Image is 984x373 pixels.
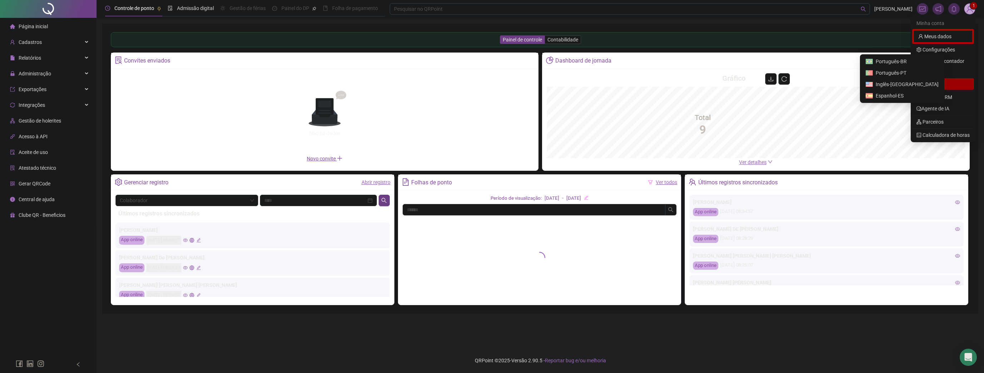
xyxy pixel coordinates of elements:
span: search [668,207,674,213]
span: Aceite de uso [19,149,48,155]
a: calculator Calculadora de horas [916,132,970,138]
span: facebook [16,360,23,367]
div: App online [693,208,718,216]
span: reload [781,76,787,82]
div: Minha conta [912,18,974,29]
a: setting Configurações [916,47,955,53]
footer: QRPoint © 2025 - 2.90.5 - [97,348,984,373]
span: Relatórios [19,55,41,61]
span: sun [220,6,225,11]
span: edit [196,265,201,270]
span: notification [935,6,941,12]
div: [PERSON_NAME] [119,226,386,234]
span: eye [183,265,188,270]
span: linkedin [26,360,34,367]
span: Contabilidade [547,37,578,43]
div: App online [119,263,144,272]
span: eye [955,280,960,285]
span: book [323,6,328,11]
span: loading [532,250,547,265]
div: Últimos registros sincronizados [118,209,387,218]
span: clock-circle [105,6,110,11]
span: api [10,134,15,139]
span: download [768,76,774,82]
span: pushpin [157,6,161,11]
span: Ver detalhes [739,159,767,165]
span: qrcode [10,181,15,186]
span: instagram [37,360,44,367]
a: user Meus dados [918,34,951,39]
img: xlo580kMhsTNY0UcEmvtzKMa9I11uU+4xZvzOG+O3TQl8Y113j5gd33CrMmwxSZ2SajFMnCDIeLYb7AsR4OYQjc4rBHzYRvsk... [866,81,873,88]
span: Português-BR [876,58,939,65]
img: 94382 [964,4,975,14]
span: file-done [168,6,173,11]
span: Painel de controle [503,37,542,43]
span: Versão [511,358,527,363]
span: Admissão digital [177,5,214,11]
span: eye [955,253,960,258]
div: Dashboard de jornada [555,55,611,67]
span: eye [955,200,960,205]
div: [PERSON_NAME] [PERSON_NAME] [PERSON_NAME] [119,281,386,289]
a: bar-chart Painel do contador [916,58,964,64]
span: Português-PT [876,70,906,76]
span: eye [183,293,188,298]
span: left [76,362,81,367]
span: global [190,293,194,298]
a: Abrir registro [361,179,390,185]
span: Página inicial [19,24,48,29]
span: eye [183,238,188,243]
span: Painel do DP [281,5,309,11]
a: Ver todos [656,179,677,185]
span: Cadastros [19,39,42,45]
div: App online [693,235,718,243]
div: Open Intercom Messenger [960,349,977,366]
div: Não há dados [292,129,358,137]
div: [DATE] [566,195,581,202]
a: apartment Parceiros [916,119,944,125]
span: Acesso à API [19,134,48,139]
div: Folhas de ponto [411,176,452,189]
span: search [381,198,387,203]
span: export [10,87,15,92]
a: deployment-unit Sistema CRM [916,94,952,100]
div: [PERSON_NAME] DE [PERSON_NAME] [693,225,960,233]
div: [DATE] 08:34:57 [693,208,960,216]
span: file-text [402,178,409,186]
div: [DATE] 08:28:29 [693,235,960,243]
span: Folha de pagamento [332,5,378,11]
div: App online [693,262,718,270]
span: plus [337,155,343,161]
span: team [689,178,696,186]
span: Integrações [19,102,45,108]
span: gift [10,213,15,218]
span: bell [951,6,957,12]
div: [DATE] 08:28:29 [146,263,181,272]
span: Espanhol-ES [876,92,939,100]
a: Ver detalhes down [739,159,773,165]
span: Gestão de férias [230,5,266,11]
div: App online [119,291,144,300]
div: [PERSON_NAME] De [PERSON_NAME] [119,254,386,262]
span: pushpin [312,6,316,11]
div: Convites enviados [124,55,170,67]
a: commentAgente de IA [916,106,949,111]
div: - [562,195,564,202]
span: [PERSON_NAME] [874,5,912,13]
span: Central de ajuda [19,197,55,202]
span: Administração [19,71,51,76]
span: global [190,238,194,243]
span: audit [10,150,15,155]
span: Inglês-[GEOGRAPHIC_DATA] [876,80,939,88]
span: solution [115,56,122,64]
span: solution [10,165,15,170]
img: AAAAAElFTkSuQmCC [866,69,873,76]
span: filter [648,180,653,185]
div: [PERSON_NAME] [693,198,960,206]
span: eye [955,227,960,232]
span: pie-chart [546,56,553,64]
span: Reportar bug e/ou melhoria [545,358,606,363]
div: Gerenciar registro [124,176,168,189]
span: fund [919,6,926,12]
span: Atestado técnico [19,165,56,171]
